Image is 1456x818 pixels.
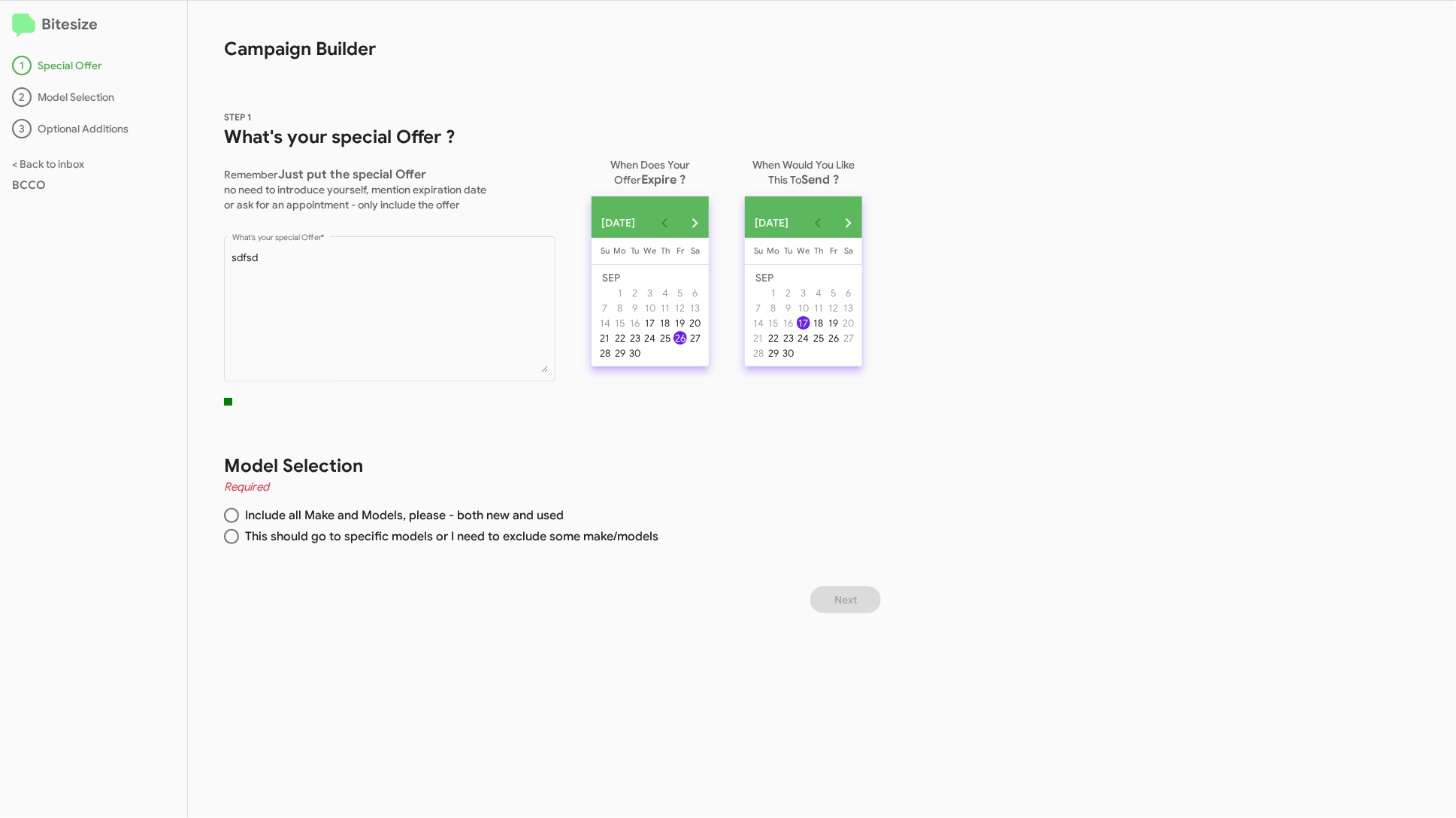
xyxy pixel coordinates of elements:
[598,301,612,315] div: 7
[658,286,672,300] div: 4
[844,245,853,256] span: Sa
[598,330,613,345] button: September 21, 2025
[826,330,841,345] button: September 26, 2025
[781,285,796,300] button: September 2, 2025
[781,300,796,315] button: September 9, 2025
[601,245,610,256] span: Su
[691,245,700,256] span: Sa
[751,345,766,360] button: September 28, 2025
[688,315,703,330] button: September 20, 2025
[598,345,613,360] button: September 28, 2025
[830,245,837,256] span: Fr
[628,330,643,345] button: September 23, 2025
[841,330,856,345] button: September 27, 2025
[796,315,811,330] button: September 17, 2025
[628,331,642,345] div: 23
[643,286,657,300] div: 3
[752,316,765,330] div: 14
[12,13,175,38] h2: Bitesize
[782,331,795,345] div: 23
[12,87,32,107] div: 2
[643,315,658,330] button: September 17, 2025
[841,315,856,330] button: September 20, 2025
[643,330,658,345] button: September 24, 2025
[766,330,781,345] button: September 22, 2025
[613,346,627,360] div: 29
[673,285,688,300] button: September 5, 2025
[613,286,627,300] div: 1
[842,331,855,345] div: 27
[767,286,780,300] div: 1
[673,330,688,345] button: September 26, 2025
[643,316,657,330] div: 17
[674,316,687,330] div: 19
[797,301,810,315] div: 10
[688,285,703,300] button: September 6, 2025
[755,209,789,236] span: [DATE]
[628,300,643,315] button: September 9, 2025
[751,330,766,345] button: September 21, 2025
[628,286,642,300] div: 2
[767,346,780,360] div: 29
[797,316,810,330] div: 17
[688,330,703,345] button: September 27, 2025
[689,316,702,330] div: 20
[628,345,643,360] button: September 30, 2025
[751,300,766,315] button: September 7, 2025
[751,315,766,330] button: September 14, 2025
[598,300,613,315] button: September 7, 2025
[812,301,825,315] div: 11
[601,209,635,236] span: [DATE]
[239,508,564,523] span: Include all Make and Models, please - both new and used
[826,285,841,300] button: September 5, 2025
[643,285,658,300] button: September 3, 2025
[224,111,252,123] span: STEP 1
[658,301,672,315] div: 11
[796,330,811,345] button: September 24, 2025
[766,345,781,360] button: September 29, 2025
[767,331,780,345] div: 22
[674,331,687,345] div: 26
[12,56,32,75] div: 1
[811,300,826,315] button: September 11, 2025
[239,529,658,544] span: This should go to specific models or I need to exclude some make/models
[224,478,851,496] h4: Required
[613,331,627,345] div: 22
[766,285,781,300] button: September 1, 2025
[752,301,765,315] div: 7
[598,315,613,330] button: September 14, 2025
[12,178,175,193] div: BCCO
[613,300,628,315] button: September 8, 2025
[674,286,687,300] div: 5
[677,245,684,256] span: Fr
[745,151,862,187] p: When Would You Like This To
[12,56,175,75] div: Special Offer
[752,346,765,360] div: 28
[744,208,804,238] button: Choose month and year
[814,245,823,256] span: Th
[12,87,175,107] div: Model Selection
[631,245,640,256] span: Tu
[811,285,826,300] button: September 4, 2025
[12,119,32,138] div: 3
[628,316,642,330] div: 16
[798,245,810,256] span: We
[785,245,793,256] span: Tu
[614,245,627,256] span: Mo
[797,331,810,345] div: 24
[12,119,175,138] div: Optional Additions
[826,315,841,330] button: September 19, 2025
[643,331,657,345] div: 24
[658,300,673,315] button: September 11, 2025
[842,301,855,315] div: 13
[767,316,780,330] div: 15
[842,316,855,330] div: 20
[801,172,839,187] span: Send ?
[833,208,863,238] button: Next month
[598,346,612,360] div: 28
[812,331,825,345] div: 25
[782,346,795,360] div: 30
[781,315,796,330] button: September 16, 2025
[674,301,687,315] div: 12
[782,316,795,330] div: 16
